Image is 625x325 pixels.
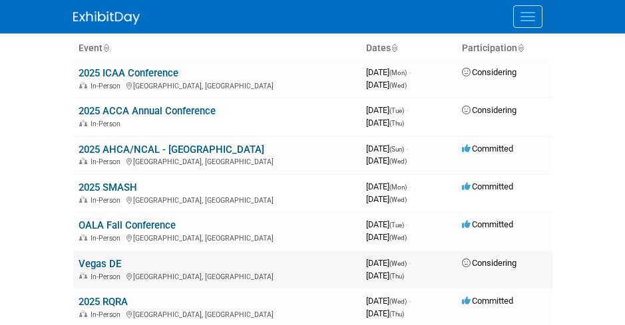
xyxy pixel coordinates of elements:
a: 2025 ACCA Annual Conference [79,105,216,117]
img: In-Person Event [79,158,87,164]
a: 2025 SMASH [79,181,137,193]
a: 2025 AHCA/NCAL - [GEOGRAPHIC_DATA] [79,144,264,156]
span: [DATE] [366,308,404,318]
a: 2025 ICAA Conference [79,67,178,79]
span: [DATE] [366,156,407,165]
span: (Mon) [389,183,407,191]
span: - [409,181,411,191]
span: Committed [462,296,513,306]
span: In-Person [91,196,124,205]
span: (Sun) [389,146,404,153]
span: [DATE] [366,118,404,128]
span: [DATE] [366,271,404,280]
span: [DATE] [366,232,407,242]
span: - [409,296,411,306]
div: [GEOGRAPHIC_DATA], [GEOGRAPHIC_DATA] [79,156,355,166]
span: In-Person [91,120,124,128]
span: (Mon) [389,69,407,76]
span: Committed [462,219,513,229]
span: Committed [462,144,513,154]
span: [DATE] [366,194,407,204]
a: Sort by Participation Type [517,43,524,53]
img: In-Person Event [79,82,87,88]
span: [DATE] [366,296,411,306]
a: Sort by Start Date [391,43,397,53]
span: [DATE] [366,258,411,268]
img: In-Person Event [79,310,87,317]
span: [DATE] [366,67,411,77]
div: [GEOGRAPHIC_DATA], [GEOGRAPHIC_DATA] [79,194,355,205]
span: [DATE] [366,219,408,229]
span: - [406,219,408,229]
img: In-Person Event [79,196,87,203]
img: In-Person Event [79,234,87,241]
th: Participation [457,37,552,60]
div: [GEOGRAPHIC_DATA], [GEOGRAPHIC_DATA] [79,271,355,281]
div: [GEOGRAPHIC_DATA], [GEOGRAPHIC_DATA] [79,232,355,243]
span: (Tue) [389,107,404,114]
span: (Thu) [389,272,404,280]
span: [DATE] [366,80,407,90]
span: In-Person [91,310,124,319]
span: (Tue) [389,221,404,229]
span: (Thu) [389,120,404,127]
th: Dates [361,37,457,60]
div: [GEOGRAPHIC_DATA], [GEOGRAPHIC_DATA] [79,80,355,90]
span: In-Person [91,272,124,281]
span: (Wed) [389,260,407,267]
img: ExhibitDay [73,11,140,25]
span: [DATE] [366,181,411,191]
a: Vegas DE [79,258,121,270]
span: (Wed) [389,298,407,305]
span: Considering [462,258,517,268]
span: (Thu) [389,310,404,318]
span: Committed [462,181,513,191]
a: Sort by Event Name [103,43,109,53]
span: - [406,144,408,154]
span: - [406,105,408,115]
span: In-Person [91,234,124,243]
a: 2025 RQRA [79,296,128,308]
span: - [409,67,411,77]
span: Considering [462,105,517,115]
button: Menu [513,5,542,28]
img: In-Person Event [79,272,87,279]
span: - [409,258,411,268]
img: In-Person Event [79,120,87,126]
a: OALA Fall Conference [79,219,176,231]
span: In-Person [91,82,124,90]
span: [DATE] [366,105,408,115]
th: Event [73,37,361,60]
span: Considering [462,67,517,77]
span: (Wed) [389,196,407,203]
span: (Wed) [389,158,407,165]
span: [DATE] [366,144,408,154]
span: (Wed) [389,234,407,241]
div: [GEOGRAPHIC_DATA], [GEOGRAPHIC_DATA] [79,308,355,319]
span: (Wed) [389,82,407,89]
span: In-Person [91,158,124,166]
